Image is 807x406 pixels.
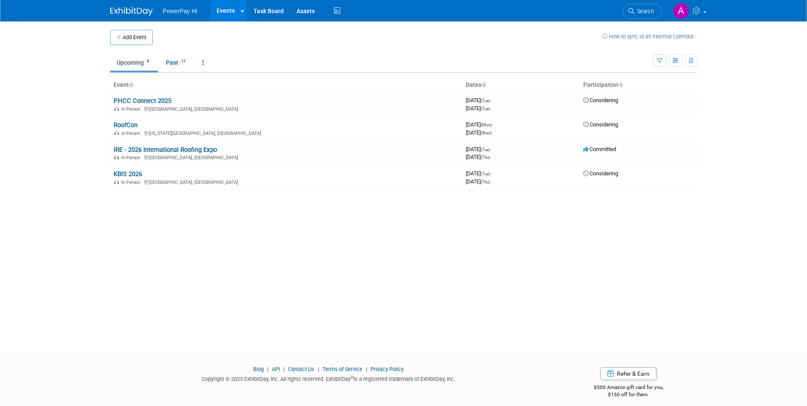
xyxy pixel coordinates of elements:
span: Considering [583,170,618,177]
img: ExhibitDay [110,7,153,16]
div: $150 off for them. [560,391,697,398]
a: Search [623,4,662,19]
span: Search [634,8,654,14]
div: Copyright © 2025 ExhibitDay, Inc. All rights reserved. ExhibitDay is a registered trademark of Ex... [110,373,548,383]
a: Refer & Earn [600,367,656,380]
a: API [272,366,280,372]
a: PHCC Connect 2025 [114,97,171,105]
span: (Tue) [481,98,490,103]
span: Considering [583,121,618,128]
img: In-Person Event [114,106,119,111]
a: Privacy Policy [371,366,404,372]
a: Sort by Participation Type [619,81,623,88]
img: In-Person Event [114,155,119,159]
button: Add Event [110,30,153,45]
span: - [491,97,493,103]
a: Contact Us [288,366,314,372]
span: (Tue) [481,147,490,152]
a: Terms of Service [322,366,362,372]
span: (Mon) [481,123,492,127]
span: (Tue) [481,172,490,176]
sup: ® [351,375,354,380]
th: Dates [462,78,580,92]
a: Blog [253,366,264,372]
span: 4 [144,58,151,65]
div: $500 Amazon gift card for you, [560,378,697,398]
span: In-Person [121,180,143,185]
span: - [491,170,493,177]
a: How to sync to an external calendar... [602,33,697,40]
a: IRE - 2026 International Roofing Expo [114,146,217,154]
span: [DATE] [466,105,490,112]
a: Past11 [160,54,194,71]
div: [GEOGRAPHIC_DATA], [GEOGRAPHIC_DATA] [114,178,459,185]
span: [DATE] [466,178,490,185]
span: | [265,366,271,372]
span: Considering [583,97,618,103]
div: [GEOGRAPHIC_DATA], [GEOGRAPHIC_DATA] [114,105,459,112]
span: (Thu) [481,155,490,160]
span: [DATE] [466,146,493,152]
span: - [493,121,494,128]
img: Anthony Simon [673,3,689,19]
span: [DATE] [466,121,494,128]
a: RoofCon [114,121,137,129]
span: | [281,366,287,372]
div: [US_STATE][GEOGRAPHIC_DATA], [GEOGRAPHIC_DATA] [114,129,459,136]
span: 11 [179,58,188,65]
span: In-Person [121,155,143,160]
img: In-Person Event [114,180,119,184]
span: | [316,366,321,372]
span: PowerPay HI [163,8,198,14]
span: [DATE] [466,97,493,103]
span: [DATE] [466,170,493,177]
span: (Tue) [481,106,490,111]
a: KBIS 2026 [114,170,142,178]
div: [GEOGRAPHIC_DATA], [GEOGRAPHIC_DATA] [114,154,459,160]
a: Sort by Start Date [482,81,486,88]
span: [DATE] [466,129,492,136]
span: - [491,146,493,152]
a: Upcoming4 [110,54,158,71]
a: Sort by Event Name [129,81,133,88]
span: In-Person [121,106,143,112]
span: [DATE] [466,154,490,160]
span: (Wed) [481,131,492,135]
span: Committed [583,146,616,152]
span: In-Person [121,131,143,136]
span: (Thu) [481,180,490,184]
span: | [364,366,369,372]
th: Participation [580,78,697,92]
img: In-Person Event [114,131,119,135]
th: Event [110,78,462,92]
